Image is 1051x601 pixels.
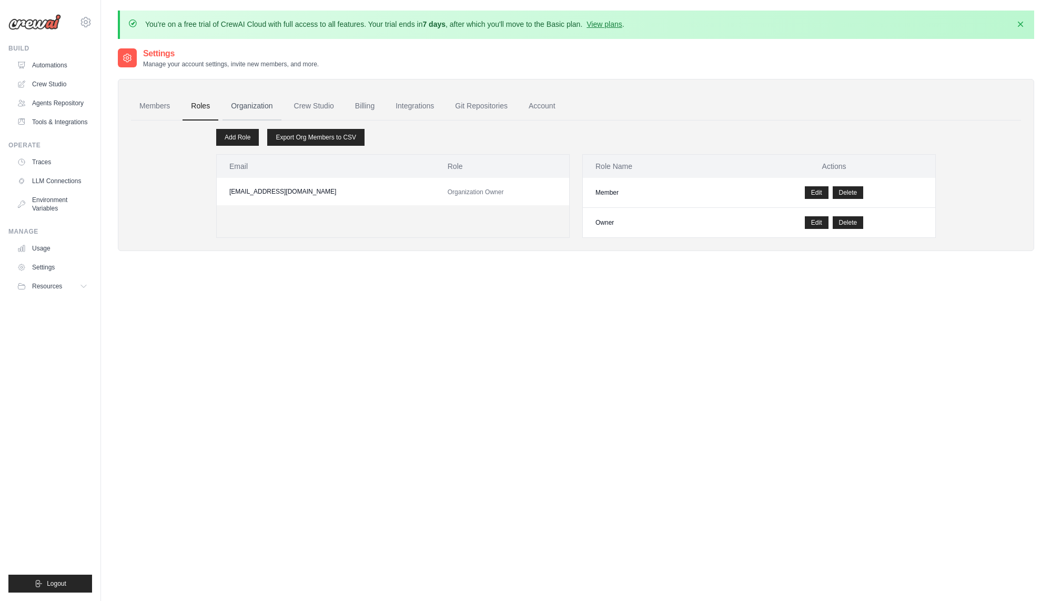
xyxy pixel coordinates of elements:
th: Actions [733,155,935,178]
span: Resources [32,282,62,291]
a: Roles [183,92,218,121]
a: Members [131,92,178,121]
td: Member [583,178,733,208]
a: Usage [13,240,92,257]
a: Export Org Members to CSV [267,129,365,146]
a: LLM Connections [13,173,92,189]
p: You're on a free trial of CrewAI Cloud with full access to all features. Your trial ends in , aft... [145,19,624,29]
p: Manage your account settings, invite new members, and more. [143,60,319,68]
td: [EMAIL_ADDRESS][DOMAIN_NAME] [217,178,435,205]
button: Logout [8,575,92,593]
div: Manage [8,227,92,236]
th: Role Name [583,155,733,178]
th: Role [435,155,569,178]
a: Crew Studio [286,92,342,121]
span: Organization Owner [448,188,504,196]
a: Tools & Integrations [13,114,92,131]
button: Delete [833,186,864,199]
a: Traces [13,154,92,171]
a: Automations [13,57,92,74]
img: Logo [8,14,61,30]
div: Operate [8,141,92,149]
a: View plans [587,20,622,28]
a: Billing [347,92,383,121]
a: Edit [805,216,828,229]
button: Resources [13,278,92,295]
div: Build [8,44,92,53]
th: Email [217,155,435,178]
a: Settings [13,259,92,276]
strong: 7 days [422,20,446,28]
span: Logout [47,579,66,588]
a: Git Repositories [447,92,516,121]
a: Account [520,92,564,121]
a: Agents Repository [13,95,92,112]
a: Environment Variables [13,192,92,217]
a: Integrations [387,92,442,121]
td: Owner [583,208,733,238]
a: Edit [805,186,828,199]
a: Add Role [216,129,259,146]
h2: Settings [143,47,319,60]
a: Crew Studio [13,76,92,93]
button: Delete [833,216,864,229]
a: Organization [223,92,281,121]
